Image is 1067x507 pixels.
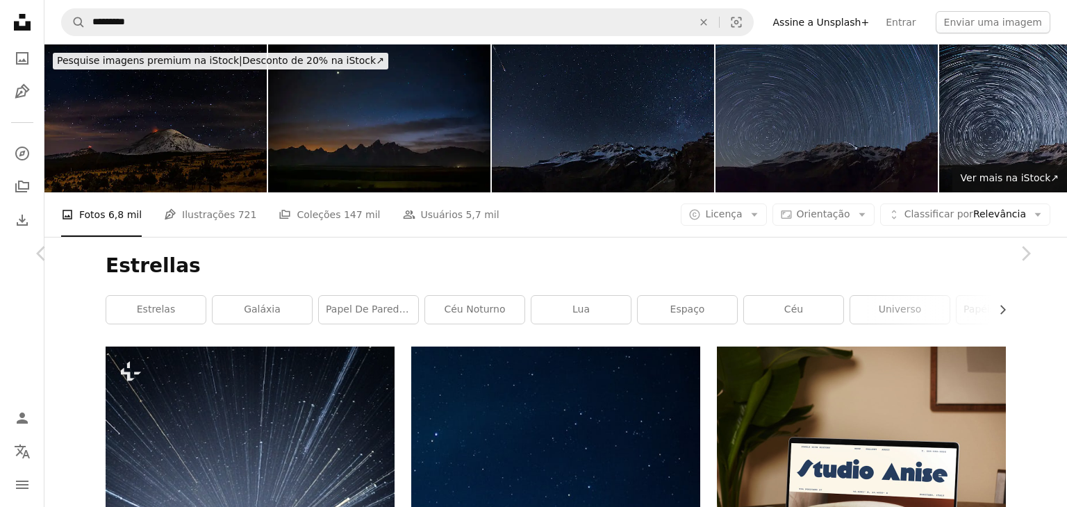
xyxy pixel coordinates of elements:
[8,78,36,106] a: Ilustrações
[53,53,388,69] div: Desconto de 20% na iStock ↗
[531,296,631,324] a: lua
[797,208,850,219] span: Orientação
[213,296,312,324] a: galáxia
[720,9,753,35] button: Pesquisa visual
[638,296,737,324] a: espaço
[465,207,499,222] span: 5,7 mil
[681,203,766,226] button: Licença
[57,55,242,66] span: Pesquise imagens premium na iStock |
[403,192,499,237] a: Usuários 5,7 mil
[904,208,973,219] span: Classificar por
[61,8,754,36] form: Pesquise conteúdo visual em todo o site
[344,207,381,222] span: 147 mil
[8,140,36,167] a: Explorar
[705,208,742,219] span: Licença
[8,404,36,432] a: Entrar / Cadastrar-se
[984,187,1067,320] a: Próximo
[904,208,1026,222] span: Relevância
[238,207,257,222] span: 721
[425,296,524,324] a: céu noturno
[688,9,719,35] button: Limpar
[880,203,1050,226] button: Classificar porRelevância
[279,192,380,237] a: Coleções 147 mil
[716,44,938,192] img: Vulcão Iztaccíhuatl e o universo, México.
[8,471,36,499] button: Menu
[8,438,36,465] button: Idioma
[8,44,36,72] a: Fotos
[106,296,206,324] a: Estrelas
[106,253,1006,279] h1: Estrellas
[319,296,418,324] a: Papel de parede 4k
[952,165,1067,192] a: Ver mais na iStock↗
[44,44,267,192] img: Popocatépetl Volcano
[62,9,85,35] button: Pesquise na Unsplash
[268,44,490,192] img: Grand Teton National Park, Wyoming.
[744,296,843,324] a: céu
[492,44,714,192] img: Iztaccíhuatl Volcano and the universe, México.
[164,192,256,237] a: Ilustrações 721
[765,11,878,33] a: Assine a Unsplash+
[877,11,924,33] a: Entrar
[957,296,1056,324] a: papéis de parede da área de trabalho
[850,296,950,324] a: universo
[936,11,1050,33] button: Enviar uma imagem
[961,172,1059,183] span: Ver mais na iStock ↗
[44,44,397,78] a: Pesquise imagens premium na iStock|Desconto de 20% na iStock↗
[8,173,36,201] a: Coleções
[772,203,875,226] button: Orientação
